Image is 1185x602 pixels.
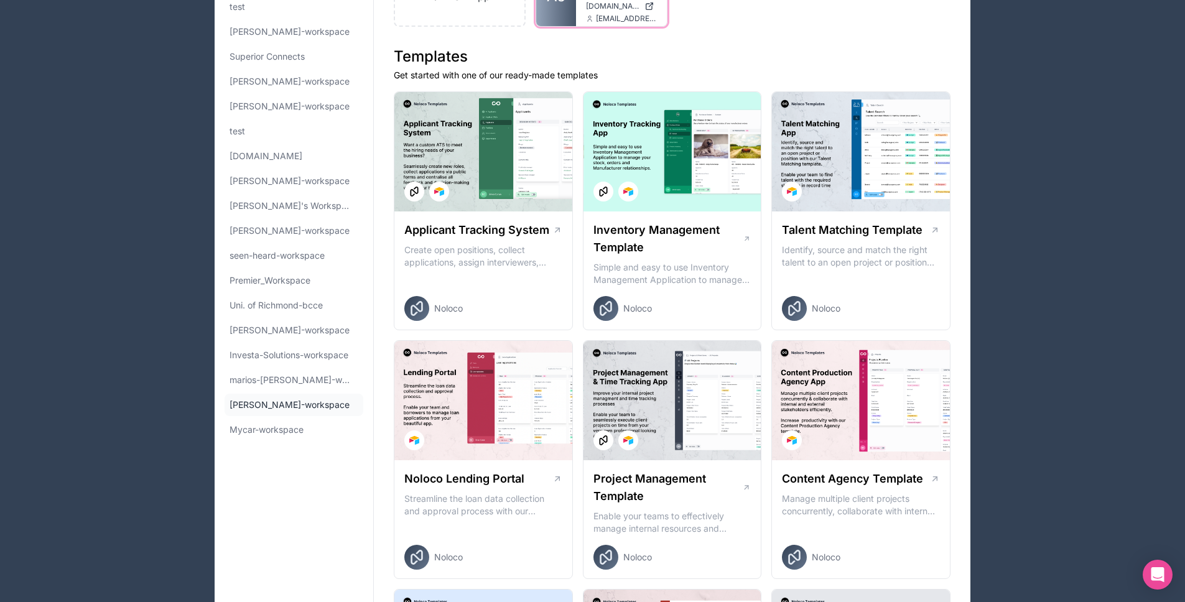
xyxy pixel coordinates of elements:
[812,551,840,563] span: Noloco
[225,21,363,43] a: [PERSON_NAME]-workspace
[596,14,657,24] span: [EMAIL_ADDRESS][DOMAIN_NAME]
[404,470,524,488] h1: Noloco Lending Portal
[230,150,302,162] span: [DOMAIN_NAME]
[225,45,363,68] a: Superior Connects
[225,344,363,366] a: Investa-Solutions-workspace
[623,302,652,315] span: Noloco
[225,369,363,391] a: marios-[PERSON_NAME]-workspace
[230,50,305,63] span: Superior Connects
[782,221,922,239] h1: Talent Matching Template
[394,69,950,81] p: Get started with one of our ready-made templates
[230,299,323,312] span: Uni. of Richmond-bcce
[404,493,562,517] p: Streamline the loan data collection and approval process with our Lending Portal template.
[230,274,310,287] span: Premier_Workspace
[225,120,363,142] a: test
[586,1,639,11] span: [DOMAIN_NAME]
[225,145,363,167] a: [DOMAIN_NAME]
[225,294,363,317] a: Uni. of Richmond-bcce
[230,399,350,411] span: [PERSON_NAME]-workspace
[404,221,549,239] h1: Applicant Tracking System
[230,75,350,88] span: [PERSON_NAME]-workspace
[230,100,350,113] span: [PERSON_NAME]-workspace
[225,269,363,292] a: Premier_Workspace
[782,244,940,269] p: Identify, source and match the right talent to an open project or position with our Talent Matchi...
[404,244,562,269] p: Create open positions, collect applications, assign interviewers, centralise candidate feedback a...
[230,424,304,436] span: Mycar-workspace
[225,319,363,341] a: [PERSON_NAME]-workspace
[225,95,363,118] a: [PERSON_NAME]-workspace
[623,551,652,563] span: Noloco
[230,125,245,137] span: test
[225,394,363,416] a: [PERSON_NAME]-workspace
[230,225,350,237] span: [PERSON_NAME]-workspace
[230,374,353,386] span: marios-[PERSON_NAME]-workspace
[782,493,940,517] p: Manage multiple client projects concurrently, collaborate with internal and external stakeholders...
[225,70,363,93] a: [PERSON_NAME]-workspace
[225,195,363,217] a: [PERSON_NAME]'s Workspace
[593,221,743,256] h1: Inventory Management Template
[434,551,463,563] span: Noloco
[434,187,444,197] img: Airtable Logo
[230,200,353,212] span: [PERSON_NAME]'s Workspace
[812,302,840,315] span: Noloco
[586,1,657,11] a: [DOMAIN_NAME]
[787,187,797,197] img: Airtable Logo
[230,349,348,361] span: Investa-Solutions-workspace
[230,1,245,13] span: test
[225,244,363,267] a: seen-heard-workspace
[230,25,350,38] span: [PERSON_NAME]-workspace
[782,470,923,488] h1: Content Agency Template
[623,435,633,445] img: Airtable Logo
[230,324,350,336] span: [PERSON_NAME]-workspace
[1143,560,1173,590] div: Open Intercom Messenger
[623,187,633,197] img: Airtable Logo
[230,249,325,262] span: seen-heard-workspace
[593,470,742,505] h1: Project Management Template
[225,220,363,242] a: [PERSON_NAME]-workspace
[593,261,751,286] p: Simple and easy to use Inventory Management Application to manage your stock, orders and Manufact...
[434,302,463,315] span: Noloco
[787,435,797,445] img: Airtable Logo
[230,175,350,187] span: [PERSON_NAME]-workspace
[394,47,950,67] h1: Templates
[225,419,363,441] a: Mycar-workspace
[409,435,419,445] img: Airtable Logo
[225,170,363,192] a: [PERSON_NAME]-workspace
[593,510,751,535] p: Enable your teams to effectively manage internal resources and execute client projects on time.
